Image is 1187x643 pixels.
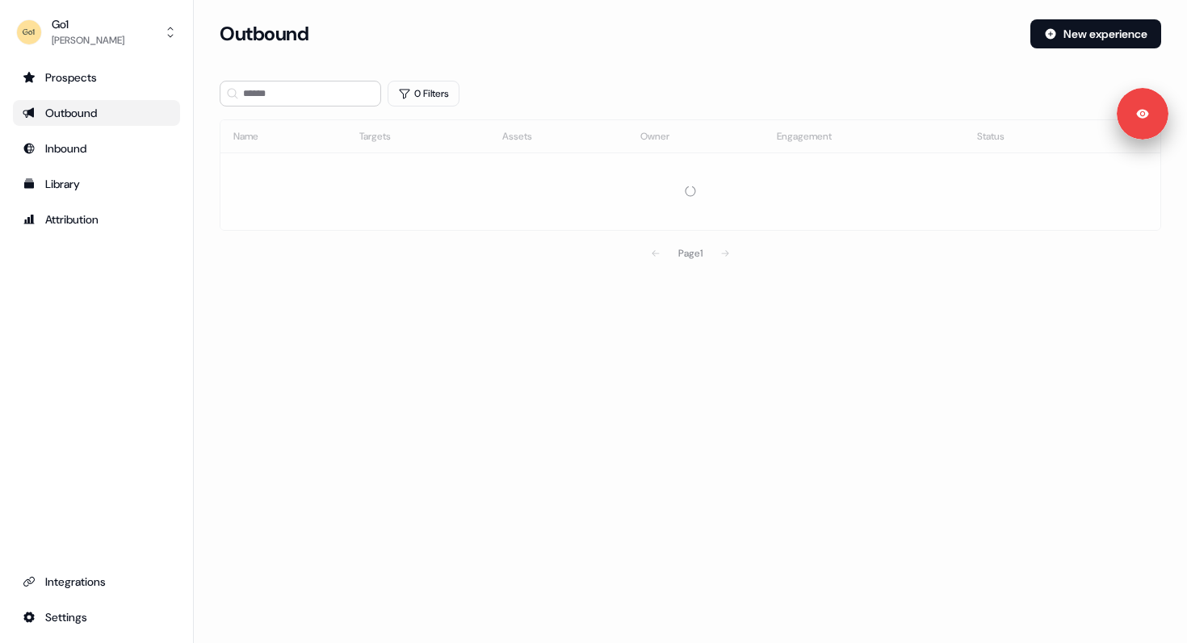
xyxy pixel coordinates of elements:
button: 0 Filters [388,81,459,106]
div: [PERSON_NAME] [52,32,124,48]
a: Go to outbound experience [13,100,180,126]
a: Go to prospects [13,65,180,90]
div: Prospects [23,69,170,86]
button: Go1[PERSON_NAME] [13,13,180,52]
a: Go to attribution [13,207,180,232]
button: New experience [1030,19,1161,48]
div: Inbound [23,140,170,157]
a: Go to integrations [13,569,180,595]
div: Settings [23,609,170,625]
div: Outbound [23,105,170,121]
a: Go to Inbound [13,136,180,161]
div: Integrations [23,574,170,590]
a: Go to templates [13,171,180,197]
div: Attribution [23,211,170,228]
div: Go1 [52,16,124,32]
a: Go to integrations [13,604,180,630]
h3: Outbound [220,22,308,46]
div: Library [23,176,170,192]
